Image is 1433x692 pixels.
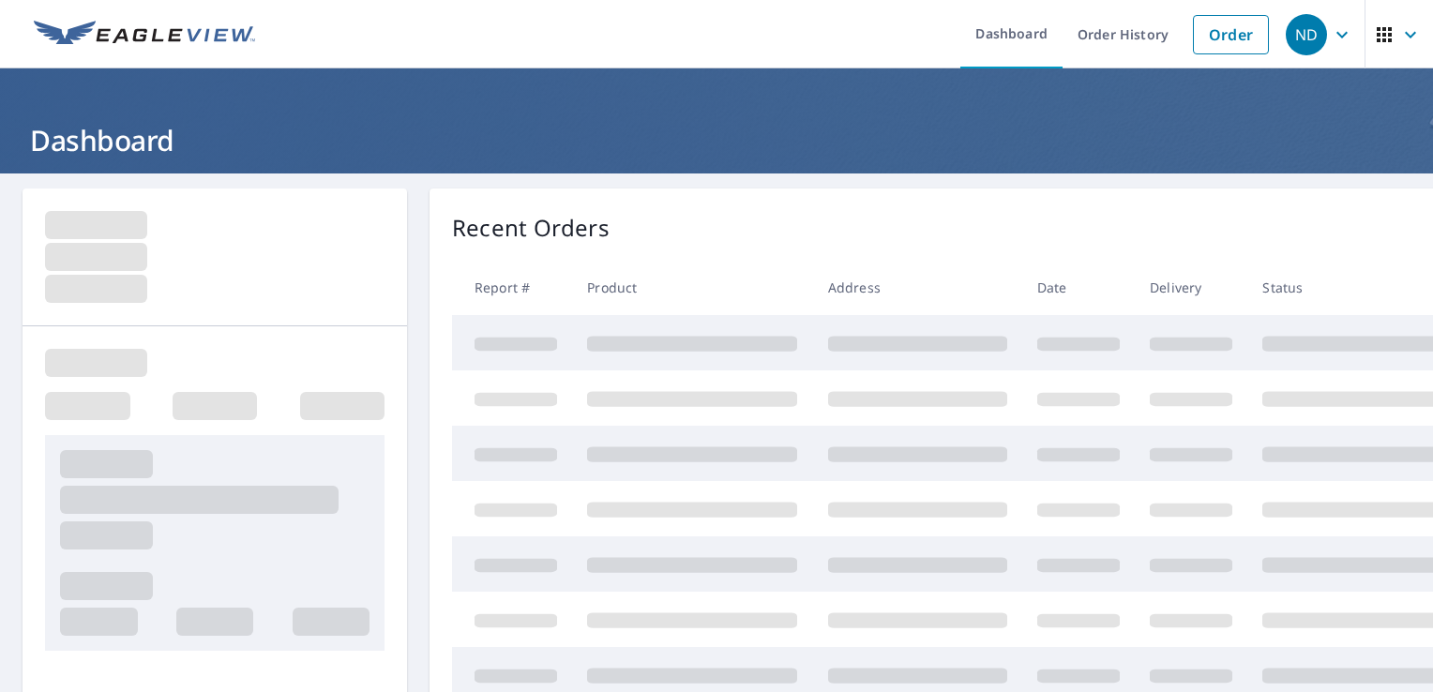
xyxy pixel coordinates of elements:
[23,121,1410,159] h1: Dashboard
[452,211,610,245] p: Recent Orders
[1135,260,1247,315] th: Delivery
[1286,14,1327,55] div: ND
[1022,260,1135,315] th: Date
[1193,15,1269,54] a: Order
[34,21,255,49] img: EV Logo
[572,260,812,315] th: Product
[813,260,1022,315] th: Address
[452,260,572,315] th: Report #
